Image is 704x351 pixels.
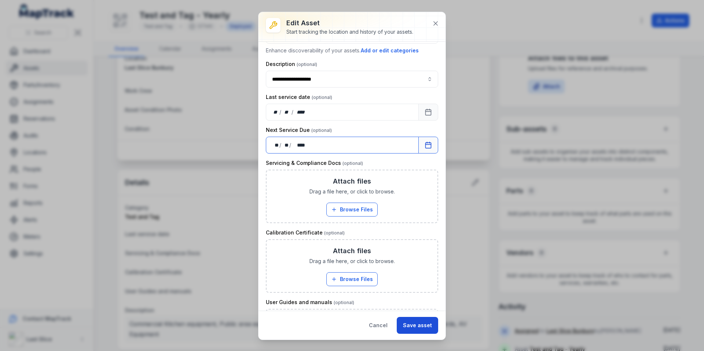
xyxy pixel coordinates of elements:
[292,141,306,149] div: year,
[289,141,292,149] div: /
[333,246,371,256] h3: Attach files
[266,229,345,236] label: Calibration Certificate
[333,176,371,186] h3: Attach files
[309,258,395,265] span: Drag a file here, or click to browse.
[397,317,438,334] button: Save asset
[266,60,317,68] label: Description
[418,104,438,121] button: Calendar
[291,108,294,116] div: /
[360,47,419,55] button: Add or edit categories
[418,137,438,154] button: Calendar
[363,317,394,334] button: Cancel
[272,108,279,116] div: day,
[286,28,413,36] div: Start tracking the location and history of your assets.
[326,272,378,286] button: Browse Files
[266,71,438,88] input: asset-edit:description-label
[279,141,282,149] div: /
[282,141,289,149] div: month,
[294,108,308,116] div: year,
[266,47,438,55] p: Enhance discoverability of your assets.
[266,299,354,306] label: User Guides and manuals
[326,203,378,217] button: Browse Files
[272,141,279,149] div: day,
[266,159,363,167] label: Servicing & Compliance Docs
[279,108,282,116] div: /
[282,108,292,116] div: month,
[309,188,395,195] span: Drag a file here, or click to browse.
[266,126,332,134] label: Next Service Due
[266,93,332,101] label: Last service date
[286,18,413,28] h3: Edit asset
